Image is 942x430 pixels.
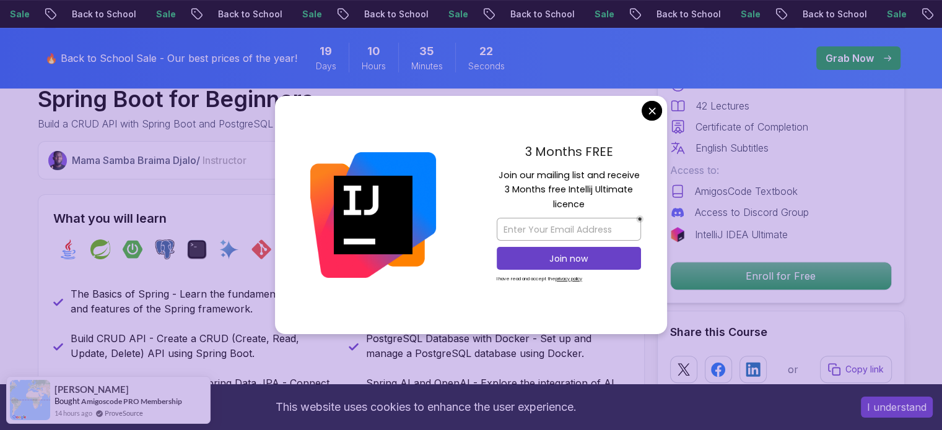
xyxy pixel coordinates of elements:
[55,408,92,418] span: 14 hours ago
[10,380,50,420] img: provesource social proof notification image
[55,384,129,395] span: [PERSON_NAME]
[155,239,175,259] img: postgres logo
[792,8,876,20] p: Back to School
[670,163,892,178] p: Access to:
[316,60,336,72] span: Days
[146,8,185,20] p: Sale
[861,397,933,418] button: Accept cookies
[695,205,809,220] p: Access to Discord Group
[38,87,484,111] h1: Spring Boot for Beginners
[45,51,297,66] p: 🔥 Back to School Sale - Our best prices of the year!
[670,227,685,242] img: jetbrains logo
[730,8,770,20] p: Sale
[826,51,874,66] p: Grab Now
[479,43,493,60] span: 22 Seconds
[696,98,749,113] p: 42 Lectures
[90,239,110,259] img: spring logo
[71,331,334,361] p: Build CRUD API - Create a CRUD (Create, Read, Update, Delete) API using Spring Boot.
[123,239,142,259] img: spring-boot logo
[366,376,629,405] p: Spring AI and OpenAI - Explore the integration of AI and OpenAI with Spring applications.
[219,239,239,259] img: ai logo
[203,154,246,166] span: Instructor
[354,8,438,20] p: Back to School
[670,262,892,290] button: Enroll for Free
[876,8,916,20] p: Sale
[367,43,380,60] span: 10 Hours
[438,8,478,20] p: Sale
[207,8,292,20] p: Back to School
[38,116,484,131] p: Build a CRUD API with Spring Boot and PostgreSQL database using Spring Data JPA and Spring AI
[419,43,434,60] span: 35 Minutes
[468,60,505,72] span: Seconds
[72,153,246,168] p: Mama Samba Braima Djalo /
[696,119,808,134] p: Certificate of Completion
[58,239,78,259] img: java logo
[9,393,842,421] div: This website uses cookies to enhance the user experience.
[366,331,629,361] p: PostgreSQL Database with Docker - Set up and manage a PostgreSQL database using Docker.
[292,8,331,20] p: Sale
[788,362,798,377] p: or
[187,239,207,259] img: terminal logo
[695,227,788,242] p: IntelliJ IDEA Ultimate
[105,408,143,418] a: ProveSource
[71,286,334,316] p: The Basics of Spring - Learn the fundamental concepts and features of the Spring framework.
[251,239,271,259] img: git logo
[696,140,769,155] p: English Subtitles
[584,8,624,20] p: Sale
[820,356,892,383] button: Copy link
[500,8,584,20] p: Back to School
[320,43,332,60] span: 19 Days
[845,363,884,376] p: Copy link
[670,324,892,341] h2: Share this Course
[362,60,386,72] span: Hours
[695,184,798,199] p: AmigosCode Textbook
[53,210,629,227] h2: What you will learn
[411,60,443,72] span: Minutes
[81,397,182,406] a: Amigoscode PRO Membership
[55,396,80,406] span: Bought
[48,151,68,170] img: Nelson Djalo
[61,8,146,20] p: Back to School
[646,8,730,20] p: Back to School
